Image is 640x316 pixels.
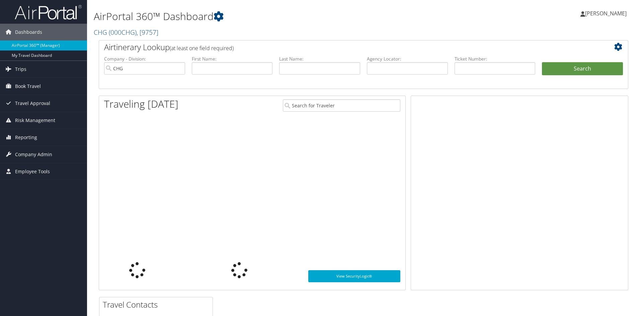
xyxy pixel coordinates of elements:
[15,24,42,40] span: Dashboards
[15,61,26,78] span: Trips
[170,44,234,52] span: (at least one field required)
[308,270,400,282] a: View SecurityLogic®
[455,56,536,62] label: Ticket Number:
[94,9,454,23] h1: AirPortal 360™ Dashboard
[542,62,623,76] button: Search
[15,146,52,163] span: Company Admin
[15,95,50,112] span: Travel Approval
[109,28,137,37] span: ( 000CHG )
[283,99,400,112] input: Search for Traveler
[279,56,360,62] label: Last Name:
[15,4,82,20] img: airportal-logo.png
[15,129,37,146] span: Reporting
[192,56,273,62] label: First Name:
[15,163,50,180] span: Employee Tools
[585,10,627,17] span: [PERSON_NAME]
[137,28,158,37] span: , [ 9757 ]
[104,41,579,53] h2: Airtinerary Lookup
[15,78,41,95] span: Book Travel
[104,97,178,111] h1: Traveling [DATE]
[104,56,185,62] label: Company - Division:
[367,56,448,62] label: Agency Locator:
[15,112,55,129] span: Risk Management
[580,3,633,23] a: [PERSON_NAME]
[103,299,213,310] h2: Travel Contacts
[94,28,158,37] a: CHG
